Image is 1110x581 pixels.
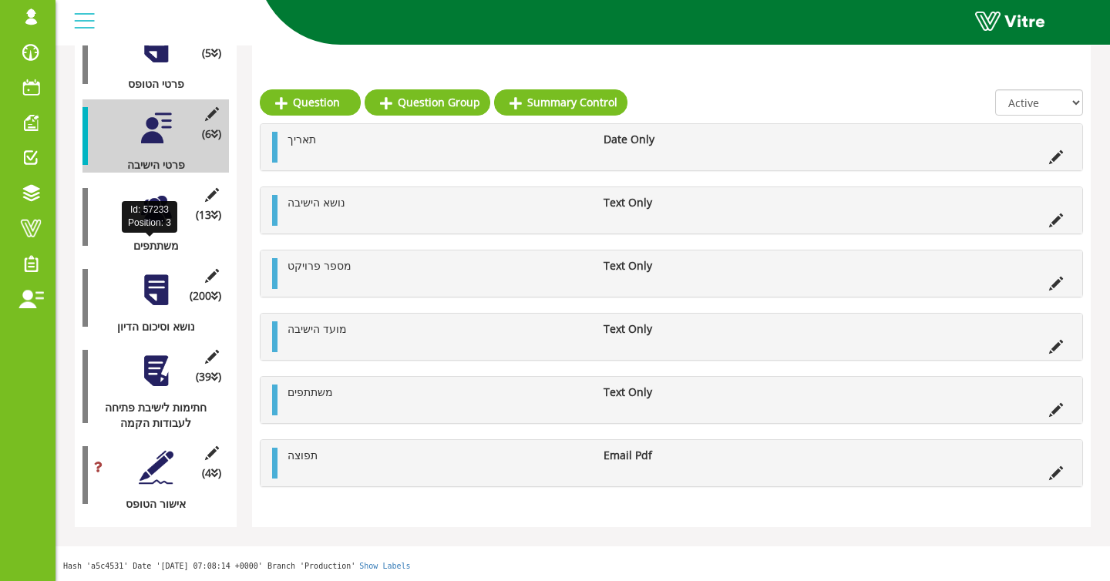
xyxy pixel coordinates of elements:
[202,45,221,61] span: (5 )
[82,319,217,334] div: נושא וסיכום הדיון
[365,89,490,116] a: Question Group
[596,195,715,210] li: Text Only
[82,76,217,92] div: פרטי הטופס
[596,321,715,337] li: Text Only
[82,238,217,254] div: משתתפים
[596,258,715,274] li: Text Only
[596,132,715,147] li: Date Only
[288,448,318,462] span: תפוצה
[596,448,715,463] li: Email Pdf
[288,321,347,336] span: מועד הישיבה
[494,89,627,116] a: Summary Control
[82,400,217,431] div: חתימות לישיבת פתיחה לעבודות הקמה
[288,258,351,273] span: מספר פרויקט
[202,465,221,481] span: (4 )
[202,126,221,142] span: (6 )
[190,288,221,304] span: (200 )
[359,562,410,570] a: Show Labels
[196,369,221,385] span: (39 )
[596,385,715,400] li: Text Only
[288,195,345,210] span: נושא הישיבה
[63,562,355,570] span: Hash 'a5c4531' Date '[DATE] 07:08:14 +0000' Branch 'Production'
[196,207,221,223] span: (13 )
[260,89,361,116] a: Question
[288,132,316,146] span: תאריך
[82,157,217,173] div: פרטי הישיבה
[122,201,177,232] div: Id: 57233 Position: 3
[288,385,333,399] span: משתתפים
[82,496,217,512] div: אישור הטופס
